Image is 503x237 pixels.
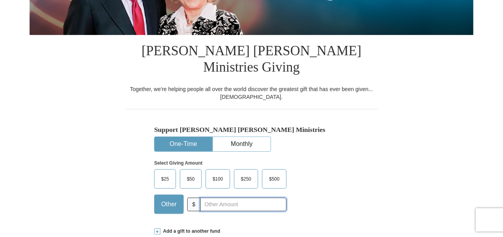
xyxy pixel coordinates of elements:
[209,173,227,185] span: $100
[157,173,173,185] span: $25
[154,160,202,166] strong: Select Giving Amount
[237,173,255,185] span: $250
[154,126,349,134] h5: Support [PERSON_NAME] [PERSON_NAME] Ministries
[125,85,378,101] div: Together, we're helping people all over the world discover the greatest gift that has ever been g...
[157,198,181,210] span: Other
[265,173,283,185] span: $500
[200,198,287,211] input: Other Amount
[125,35,378,85] h1: [PERSON_NAME] [PERSON_NAME] Ministries Giving
[160,228,220,235] span: Add a gift to another fund
[183,173,199,185] span: $50
[213,137,271,151] button: Monthly
[155,137,212,151] button: One-Time
[187,198,200,211] span: $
